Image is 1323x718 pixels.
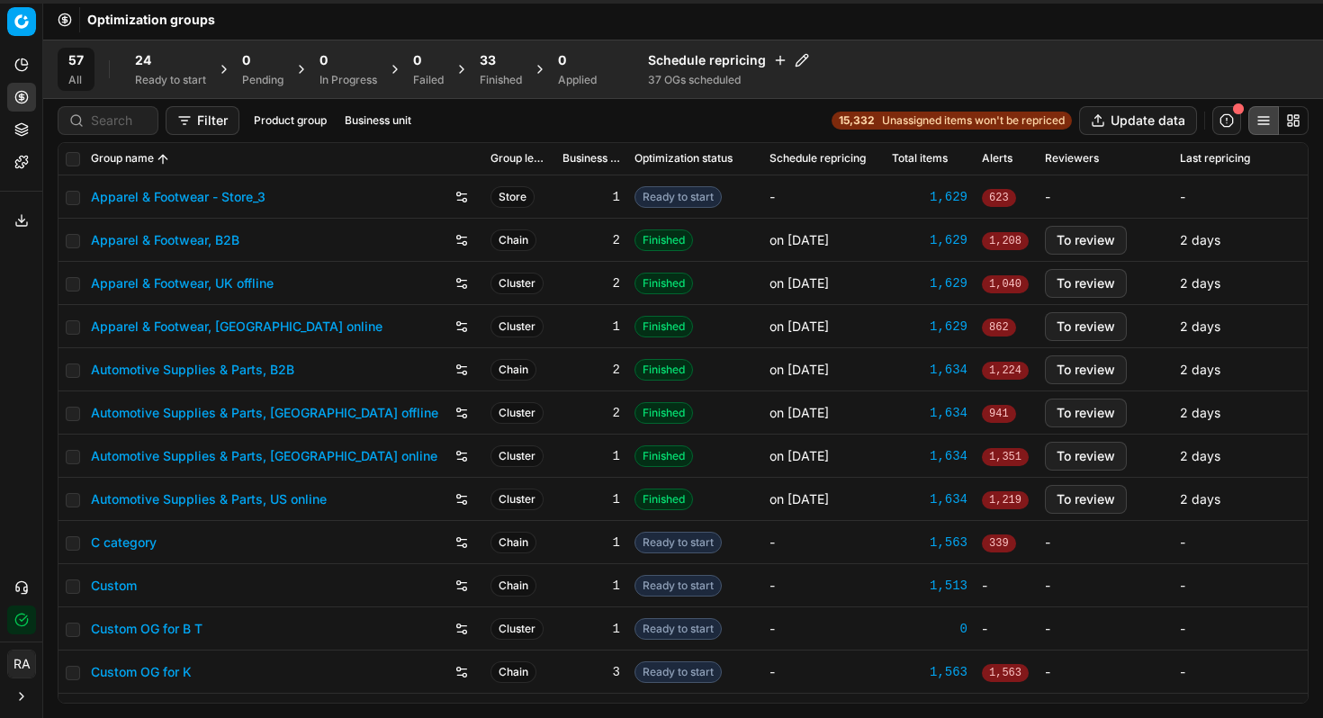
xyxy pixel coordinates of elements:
a: 1,563 [892,663,967,681]
div: 1 [562,318,620,336]
span: Finished [634,229,693,251]
div: 1 [562,620,620,638]
button: Sorted by Group name ascending [154,150,172,168]
a: 1,629 [892,318,967,336]
span: Schedule repricing [769,152,866,166]
span: on [DATE] [769,362,829,377]
a: 1,629 [892,274,967,292]
span: 0 [242,51,250,69]
span: 941 [982,405,1016,423]
td: - [1173,607,1308,651]
td: - [1038,651,1173,694]
span: Finished [634,359,693,381]
span: on [DATE] [769,405,829,420]
span: 0 [413,51,421,69]
a: 15,332Unassigned items won't be repriced [832,112,1072,130]
span: 2 days [1180,232,1220,247]
div: Ready to start [135,73,206,87]
div: 1,629 [892,231,967,249]
span: Unassigned items won't be repriced [882,113,1065,128]
h4: Schedule repricing [648,51,809,69]
span: Group level [490,152,548,166]
nav: breadcrumb [87,11,215,29]
span: on [DATE] [769,232,829,247]
button: Filter [166,106,239,135]
button: Update data [1079,106,1197,135]
span: Cluster [490,445,544,467]
span: Ready to start [634,575,722,597]
td: - [762,607,885,651]
button: To review [1045,399,1127,427]
div: 1 [562,188,620,206]
td: - [1038,607,1173,651]
div: 1 [562,577,620,595]
span: Ready to start [634,532,722,553]
button: To review [1045,269,1127,298]
td: - [762,651,885,694]
div: 2 [562,274,620,292]
span: 1,219 [982,491,1029,509]
div: 2 [562,361,620,379]
div: Pending [242,73,283,87]
span: 33 [480,51,496,69]
span: on [DATE] [769,491,829,507]
td: - [762,564,885,607]
span: 623 [982,189,1016,207]
a: 0 [892,620,967,638]
a: 1,634 [892,447,967,465]
span: 1,040 [982,275,1029,293]
span: Store [490,186,535,208]
a: Apparel & Footwear, [GEOGRAPHIC_DATA] online [91,318,382,336]
a: 1,513 [892,577,967,595]
td: - [975,564,1038,607]
span: Optimization status [634,152,733,166]
div: 37 OGs scheduled [648,73,809,87]
span: 1,563 [982,664,1029,682]
a: Apparel & Footwear, B2B [91,231,239,249]
a: Custom OG for B T [91,620,202,638]
td: - [1038,175,1173,219]
div: In Progress [319,73,377,87]
td: - [1173,175,1308,219]
div: 1 [562,534,620,552]
button: To review [1045,226,1127,255]
span: 2 days [1180,362,1220,377]
a: 1,634 [892,361,967,379]
span: 2 days [1180,491,1220,507]
div: 2 [562,231,620,249]
td: - [762,521,885,564]
span: 24 [135,51,151,69]
a: 1,634 [892,404,967,422]
a: Apparel & Footwear - Store_3 [91,188,265,206]
a: 1,634 [892,490,967,508]
span: 2 days [1180,405,1220,420]
span: Cluster [490,489,544,510]
span: on [DATE] [769,275,829,291]
div: All [68,73,84,87]
div: 1,629 [892,188,967,206]
span: Chain [490,229,536,251]
span: Cluster [490,402,544,424]
span: Chain [490,359,536,381]
div: Failed [413,73,444,87]
span: Cluster [490,618,544,640]
span: 57 [68,51,84,69]
span: Last repricing [1180,152,1250,166]
div: 3 [562,663,620,681]
td: - [762,175,885,219]
span: Ready to start [634,661,722,683]
span: on [DATE] [769,448,829,463]
div: 1 [562,447,620,465]
a: Automotive Supplies & Parts, B2B [91,361,294,379]
a: Automotive Supplies & Parts, [GEOGRAPHIC_DATA] online [91,447,437,465]
button: RA [7,650,36,678]
span: 862 [982,319,1016,337]
button: To review [1045,312,1127,341]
